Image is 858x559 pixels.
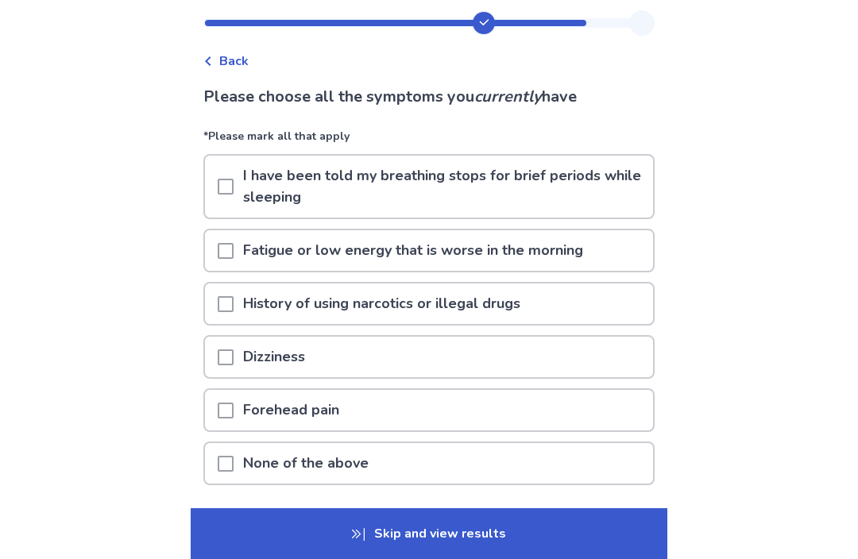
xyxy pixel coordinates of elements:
p: *Please mark all that apply [203,128,655,154]
span: Back [219,52,249,71]
p: Skip and view results [191,508,667,559]
p: Forehead pain [234,390,349,430]
p: Fatigue or low energy that is worse in the morning [234,230,593,271]
p: None of the above [234,443,378,484]
p: Please choose all the symptoms you have [203,85,655,109]
p: Dizziness [234,337,315,377]
i: currently [474,86,542,107]
p: History of using narcotics or illegal drugs [234,283,530,324]
p: I have been told my breathing stops for brief periods while sleeping [234,156,653,218]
